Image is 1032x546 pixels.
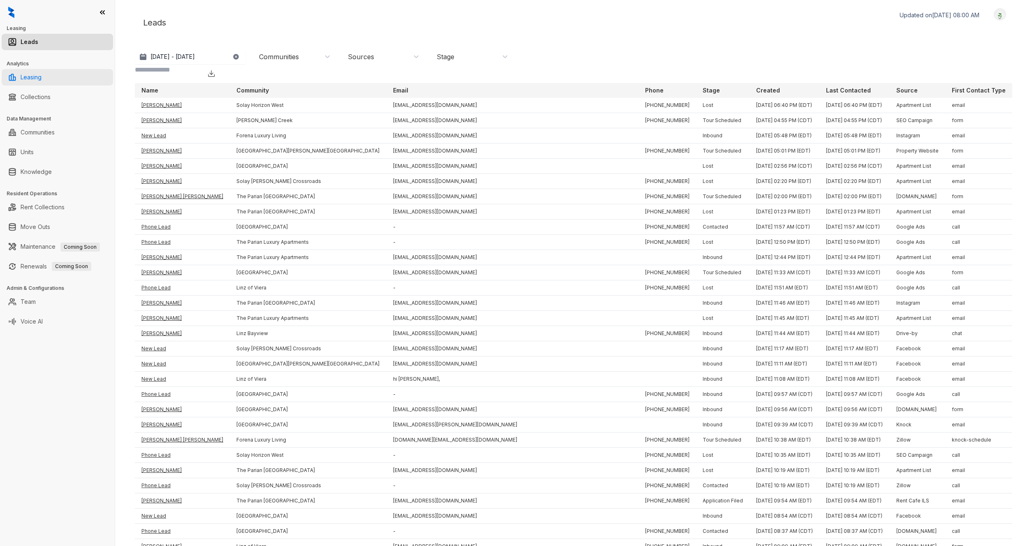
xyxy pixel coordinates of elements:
td: email [945,341,1012,356]
td: New Lead [135,128,230,143]
td: Apartment List [890,204,945,220]
td: [EMAIL_ADDRESS][DOMAIN_NAME] [386,174,639,189]
td: [PERSON_NAME] [135,417,230,433]
td: Solay [PERSON_NAME] Crossroads [230,478,386,493]
td: [GEOGRAPHIC_DATA] [230,509,386,524]
td: form [945,113,1012,128]
td: SEO Campaign [890,113,945,128]
li: Renewals [2,258,113,275]
td: Phone Lead [135,220,230,235]
li: Communities [2,124,113,141]
td: [PHONE_NUMBER] [639,98,696,113]
td: Facebook [890,341,945,356]
td: [DATE] 09:57 AM (CDT) [750,387,819,402]
p: Name [141,86,158,95]
td: [EMAIL_ADDRESS][DOMAIN_NAME] [386,265,639,280]
td: [PHONE_NUMBER] [639,143,696,159]
td: [EMAIL_ADDRESS][DOMAIN_NAME] [386,356,639,372]
td: [PERSON_NAME] [PERSON_NAME] [135,433,230,448]
td: [PERSON_NAME] Creek [230,113,386,128]
td: email [945,250,1012,265]
td: [PHONE_NUMBER] [639,433,696,448]
td: [EMAIL_ADDRESS][DOMAIN_NAME] [386,159,639,174]
td: [EMAIL_ADDRESS][DOMAIN_NAME] [386,143,639,159]
td: Google Ads [890,220,945,235]
img: Download [207,69,215,78]
td: Inbound [696,341,750,356]
td: Tour Scheduled [696,113,750,128]
td: Instagram [890,296,945,311]
td: [GEOGRAPHIC_DATA] [230,159,386,174]
td: Inbound [696,326,750,341]
td: [DATE] 04:55 PM (CDT) [819,113,889,128]
td: Zillow [890,433,945,448]
td: [DATE] 11:08 AM (EDT) [750,372,819,387]
td: [PERSON_NAME] [135,159,230,174]
td: email [945,356,1012,372]
td: chat [945,326,1012,341]
td: [EMAIL_ADDRESS][DOMAIN_NAME] [386,463,639,478]
p: Stage [703,86,720,95]
td: [PHONE_NUMBER] [639,478,696,493]
td: [DATE] 12:44 PM (EDT) [750,250,819,265]
td: Apartment List [890,98,945,113]
td: Lost [696,235,750,250]
td: email [945,174,1012,189]
td: The Parian [GEOGRAPHIC_DATA] [230,204,386,220]
td: Lost [696,311,750,326]
td: [DATE] 02:56 PM (CDT) [819,159,889,174]
h3: Leasing [7,25,115,32]
td: Application Filed [696,493,750,509]
h3: Analytics [7,60,115,67]
a: Move Outs [21,219,50,235]
td: Knock [890,417,945,433]
p: First Contact Type [952,86,1006,95]
td: The Parian [GEOGRAPHIC_DATA] [230,296,386,311]
td: email [945,493,1012,509]
td: [DATE] 11:44 AM (EDT) [750,326,819,341]
td: Lost [696,204,750,220]
td: email [945,311,1012,326]
h3: Data Management [7,115,115,123]
td: Lost [696,98,750,113]
h3: Admin & Configurations [7,285,115,292]
td: call [945,387,1012,402]
td: Inbound [696,372,750,387]
td: [DOMAIN_NAME][EMAIL_ADDRESS][DOMAIN_NAME] [386,433,639,448]
td: Linz of Viera [230,280,386,296]
td: [GEOGRAPHIC_DATA] [230,265,386,280]
li: Leasing [2,69,113,86]
a: Rent Collections [21,199,65,215]
td: [DATE] 02:20 PM (EDT) [750,174,819,189]
td: [DATE] 11:08 AM (EDT) [819,372,889,387]
td: [DOMAIN_NAME] [890,524,945,539]
td: Property Website [890,143,945,159]
td: [GEOGRAPHIC_DATA][PERSON_NAME][GEOGRAPHIC_DATA] [230,143,386,159]
td: [DATE] 10:35 AM (EDT) [750,448,819,463]
td: Lost [696,280,750,296]
td: [DATE] 09:56 AM (CDT) [750,402,819,417]
td: [DATE] 02:00 PM (EDT) [750,189,819,204]
td: [PHONE_NUMBER] [639,402,696,417]
td: email [945,296,1012,311]
td: [DATE] 11:46 AM (EDT) [750,296,819,311]
td: email [945,98,1012,113]
td: [DATE] 09:54 AM (EDT) [819,493,889,509]
td: [EMAIL_ADDRESS][DOMAIN_NAME] [386,204,639,220]
td: - [386,387,639,402]
a: Leads [21,34,38,50]
a: Communities [21,124,55,141]
td: [PHONE_NUMBER] [639,463,696,478]
td: [PERSON_NAME] [135,463,230,478]
td: [PHONE_NUMBER] [639,280,696,296]
p: Created [756,86,780,95]
td: [DATE] 11:33 AM (CDT) [750,265,819,280]
td: [PHONE_NUMBER] [639,174,696,189]
td: [PERSON_NAME] [135,402,230,417]
td: Zillow [890,478,945,493]
li: Leads [2,34,113,50]
td: email [945,128,1012,143]
td: [PERSON_NAME] [PERSON_NAME] [135,189,230,204]
td: [DATE] 11:33 AM (CDT) [819,265,889,280]
td: [DATE] 10:38 AM (EDT) [750,433,819,448]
